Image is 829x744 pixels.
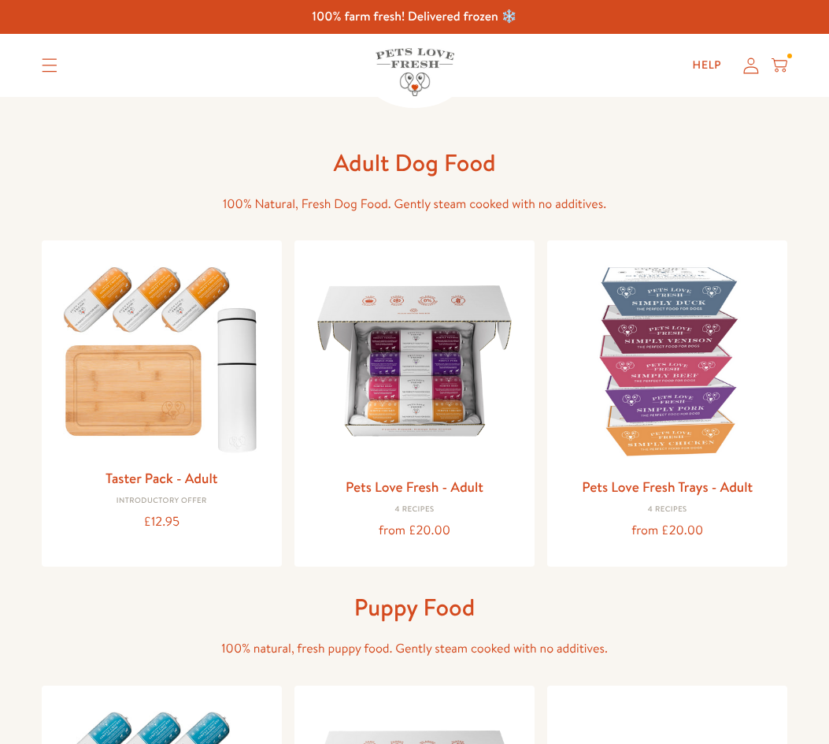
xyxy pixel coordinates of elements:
[307,253,522,468] img: Pets Love Fresh - Adult
[163,592,667,623] h1: Puppy Food
[223,195,606,213] span: 100% Natural, Fresh Dog Food. Gently steam cooked with no additives.
[221,640,608,657] span: 100% natural, fresh puppy food. Gently steam cooked with no additives.
[307,505,522,515] div: 4 Recipes
[163,147,667,178] h1: Adult Dog Food
[29,46,70,85] summary: Translation missing: en.sections.header.menu
[560,253,775,468] img: Pets Love Fresh Trays - Adult
[560,520,775,541] div: from £20.00
[346,477,483,497] a: Pets Love Fresh - Adult
[105,468,217,488] a: Taster Pack - Adult
[560,505,775,515] div: 4 Recipes
[307,520,522,541] div: from £20.00
[54,253,269,459] img: Taster Pack - Adult
[376,48,454,96] img: Pets Love Fresh
[54,497,269,506] div: Introductory Offer
[680,50,735,81] a: Help
[582,477,753,497] a: Pets Love Fresh Trays - Adult
[54,511,269,533] div: £12.95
